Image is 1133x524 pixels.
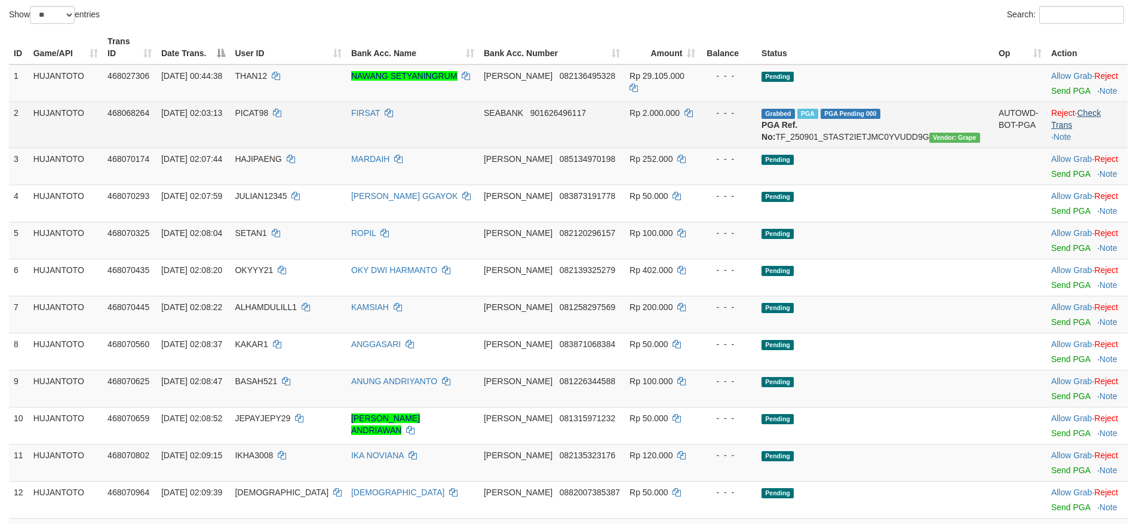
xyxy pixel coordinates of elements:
[1051,488,1094,497] span: ·
[630,376,673,386] span: Rp 100.000
[161,108,222,118] span: [DATE] 02:03:13
[625,30,700,65] th: Amount: activate to sort column ascending
[560,302,615,312] span: Copy 081258297569 to clipboard
[235,191,287,201] span: JULIAN12345
[235,154,281,164] span: HAJIPAENG
[1100,391,1117,401] a: Note
[1051,191,1094,201] span: ·
[29,370,103,407] td: HUJANTOTO
[1100,428,1117,438] a: Note
[108,339,149,349] span: 468070560
[9,259,29,296] td: 6
[29,65,103,102] td: HUJANTOTO
[161,302,222,312] span: [DATE] 02:08:22
[29,259,103,296] td: HUJANTOTO
[235,265,273,275] span: OKYYY21
[560,191,615,201] span: Copy 083873191778 to clipboard
[1100,206,1117,216] a: Note
[484,376,552,386] span: [PERSON_NAME]
[29,102,103,148] td: HUJANTOTO
[29,296,103,333] td: HUJANTOTO
[1046,102,1128,148] td: · ·
[9,148,29,185] td: 3
[9,185,29,222] td: 4
[705,412,752,424] div: - - -
[1100,354,1117,364] a: Note
[762,340,794,350] span: Pending
[1094,154,1118,164] a: Reject
[1051,206,1090,216] a: Send PGA
[560,413,615,423] span: Copy 081315971232 to clipboard
[762,72,794,82] span: Pending
[9,65,29,102] td: 1
[484,413,552,423] span: [PERSON_NAME]
[1051,376,1094,386] span: ·
[1051,302,1094,312] span: ·
[1046,407,1128,444] td: ·
[1051,154,1092,164] a: Allow Grab
[1100,280,1117,290] a: Note
[1046,148,1128,185] td: ·
[1051,71,1094,81] span: ·
[351,265,437,275] a: OKY DWI HARMANTO
[103,30,156,65] th: Trans ID: activate to sort column ascending
[1051,108,1075,118] a: Reject
[161,191,222,201] span: [DATE] 02:07:59
[821,109,880,119] span: PGA Pending
[1100,465,1117,475] a: Note
[1051,86,1090,96] a: Send PGA
[1051,302,1092,312] a: Allow Grab
[484,108,523,118] span: SEABANK
[1046,444,1128,481] td: ·
[351,451,404,460] a: IKA NOVIANA
[1051,228,1092,238] a: Allow Grab
[484,154,552,164] span: [PERSON_NAME]
[705,190,752,202] div: - - -
[9,6,100,24] label: Show entries
[9,296,29,333] td: 7
[351,376,437,386] a: ANUNG ANDRIYANTO
[1051,191,1092,201] a: Allow Grab
[108,302,149,312] span: 468070445
[1051,108,1101,130] a: Check Trans
[560,228,615,238] span: Copy 082120296157 to clipboard
[1051,502,1090,512] a: Send PGA
[1051,451,1094,460] span: ·
[235,339,268,349] span: KAKAR1
[1051,354,1090,364] a: Send PGA
[235,376,277,386] span: BASAH521
[351,302,389,312] a: KAMSIAH
[1046,333,1128,370] td: ·
[1046,222,1128,259] td: ·
[29,333,103,370] td: HUJANTOTO
[1100,502,1117,512] a: Note
[9,333,29,370] td: 8
[705,264,752,276] div: - - -
[161,488,222,497] span: [DATE] 02:09:39
[560,71,615,81] span: Copy 082136495328 to clipboard
[560,154,615,164] span: Copy 085134970198 to clipboard
[1094,228,1118,238] a: Reject
[1051,71,1092,81] a: Allow Grab
[29,481,103,518] td: HUJANTOTO
[1051,376,1092,386] a: Allow Grab
[1051,391,1090,401] a: Send PGA
[1094,339,1118,349] a: Reject
[1094,488,1118,497] a: Reject
[1094,191,1118,201] a: Reject
[700,30,757,65] th: Balance
[30,6,75,24] select: Showentries
[9,407,29,444] td: 10
[1046,65,1128,102] td: ·
[235,488,328,497] span: [DEMOGRAPHIC_DATA]
[705,70,752,82] div: - - -
[9,370,29,407] td: 9
[1051,228,1094,238] span: ·
[108,451,149,460] span: 468070802
[29,407,103,444] td: HUJANTOTO
[235,413,290,423] span: JEPAYJEPY29
[1046,481,1128,518] td: ·
[705,227,752,239] div: - - -
[1051,265,1094,275] span: ·
[705,338,752,350] div: - - -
